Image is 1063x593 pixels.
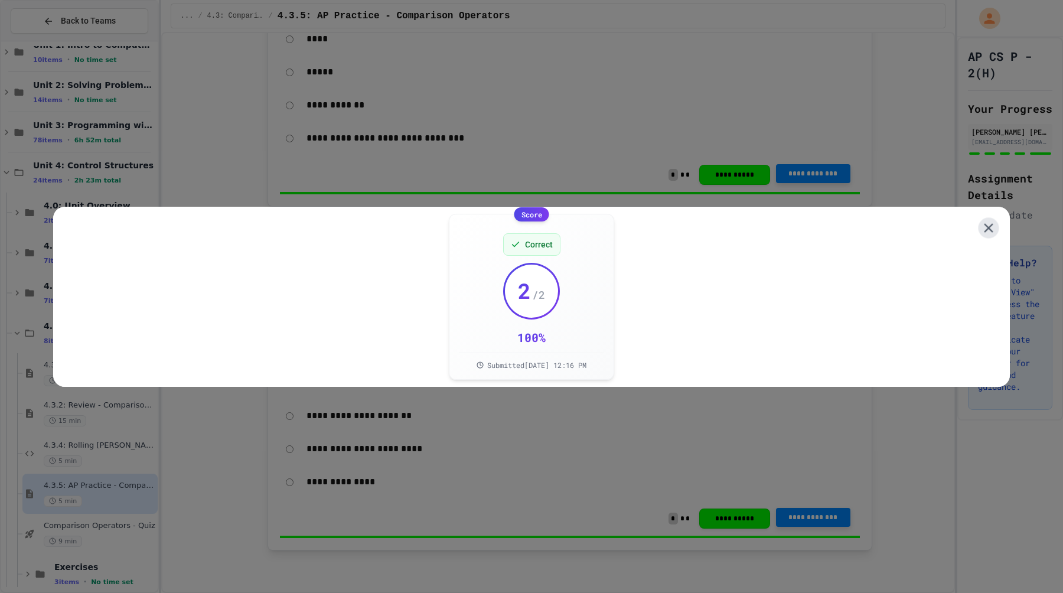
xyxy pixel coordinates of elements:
span: Correct [525,239,553,250]
span: Submitted [DATE] 12:16 PM [487,360,586,370]
span: 2 [518,279,531,302]
span: / 2 [532,286,545,303]
div: 100 % [517,329,546,346]
div: Score [514,207,549,221]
